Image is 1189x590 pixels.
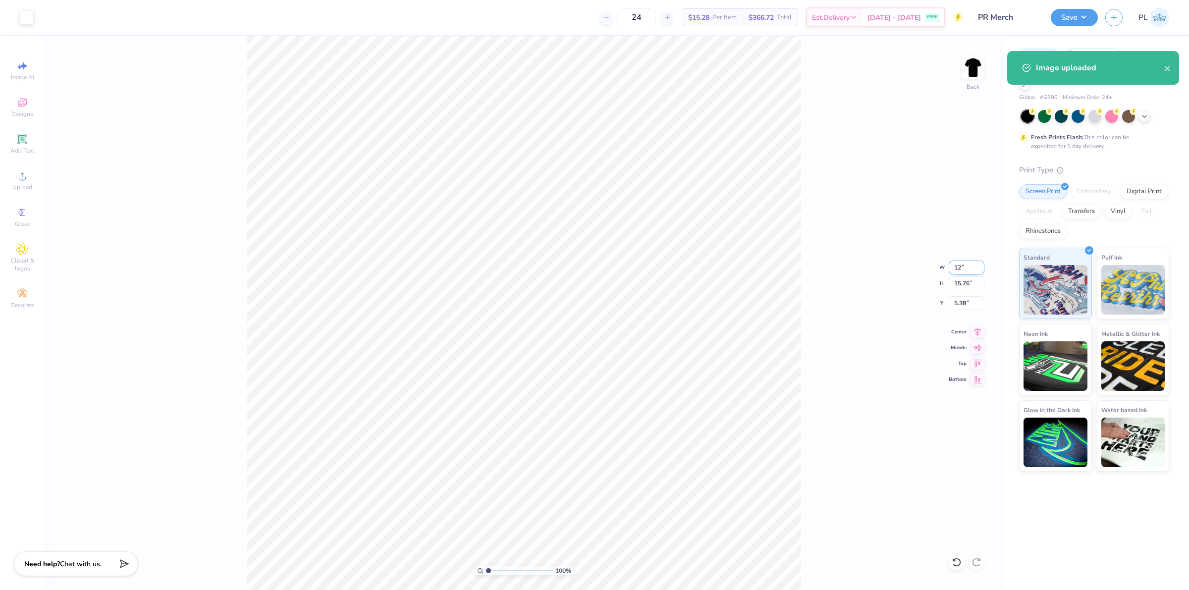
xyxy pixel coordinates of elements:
span: Decorate [10,301,34,309]
span: # G500 [1040,94,1058,102]
span: Metallic & Glitter Ink [1101,328,1160,339]
div: Transfers [1062,204,1101,219]
span: Puff Ink [1101,252,1122,263]
span: Total [777,12,792,23]
strong: Need help? [24,559,60,569]
div: Digital Print [1120,184,1168,199]
span: Bottom [949,376,967,383]
span: Add Text [10,147,34,155]
img: Metallic & Glitter Ink [1101,341,1165,391]
div: Embroidery [1070,184,1117,199]
img: Puff Ink [1101,265,1165,315]
div: Rhinestones [1019,224,1067,239]
span: Designs [11,110,33,118]
span: Est. Delivery [812,12,850,23]
span: Clipart & logos [5,257,40,272]
div: This color can be expedited for 5 day delivery. [1031,133,1153,151]
div: Screen Print [1019,184,1067,199]
strong: Fresh Prints Flash: [1031,133,1083,141]
div: Applique [1019,204,1059,219]
div: Foil [1135,204,1158,219]
div: Print Type [1019,164,1169,176]
span: 100 % [555,566,571,575]
span: Neon Ink [1024,328,1048,339]
img: Standard [1024,265,1087,315]
span: Water based Ink [1101,405,1147,415]
img: Water based Ink [1101,418,1165,467]
img: Glow in the Dark Ink [1024,418,1087,467]
span: $366.72 [749,12,774,23]
span: [DATE] - [DATE] [867,12,921,23]
span: Greek [15,220,30,228]
img: Neon Ink [1024,341,1087,391]
span: Upload [12,183,32,191]
span: Middle [949,344,967,351]
span: Top [949,360,967,367]
input: Untitled Design [971,7,1043,27]
span: Chat with us. [60,559,102,569]
span: Gildan [1019,94,1035,102]
span: $15.28 [688,12,709,23]
span: Glow in the Dark Ink [1024,405,1080,415]
span: FREE [927,14,937,21]
input: – – [617,8,656,26]
div: Image uploaded [1036,62,1164,74]
button: close [1164,62,1171,74]
span: Center [949,328,967,335]
span: Per Item [712,12,737,23]
div: Vinyl [1104,204,1132,219]
span: Minimum Order: 24 + [1063,94,1112,102]
span: Standard [1024,252,1050,263]
img: Back [963,57,983,77]
div: Back [967,82,979,91]
span: Image AI [11,73,34,81]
